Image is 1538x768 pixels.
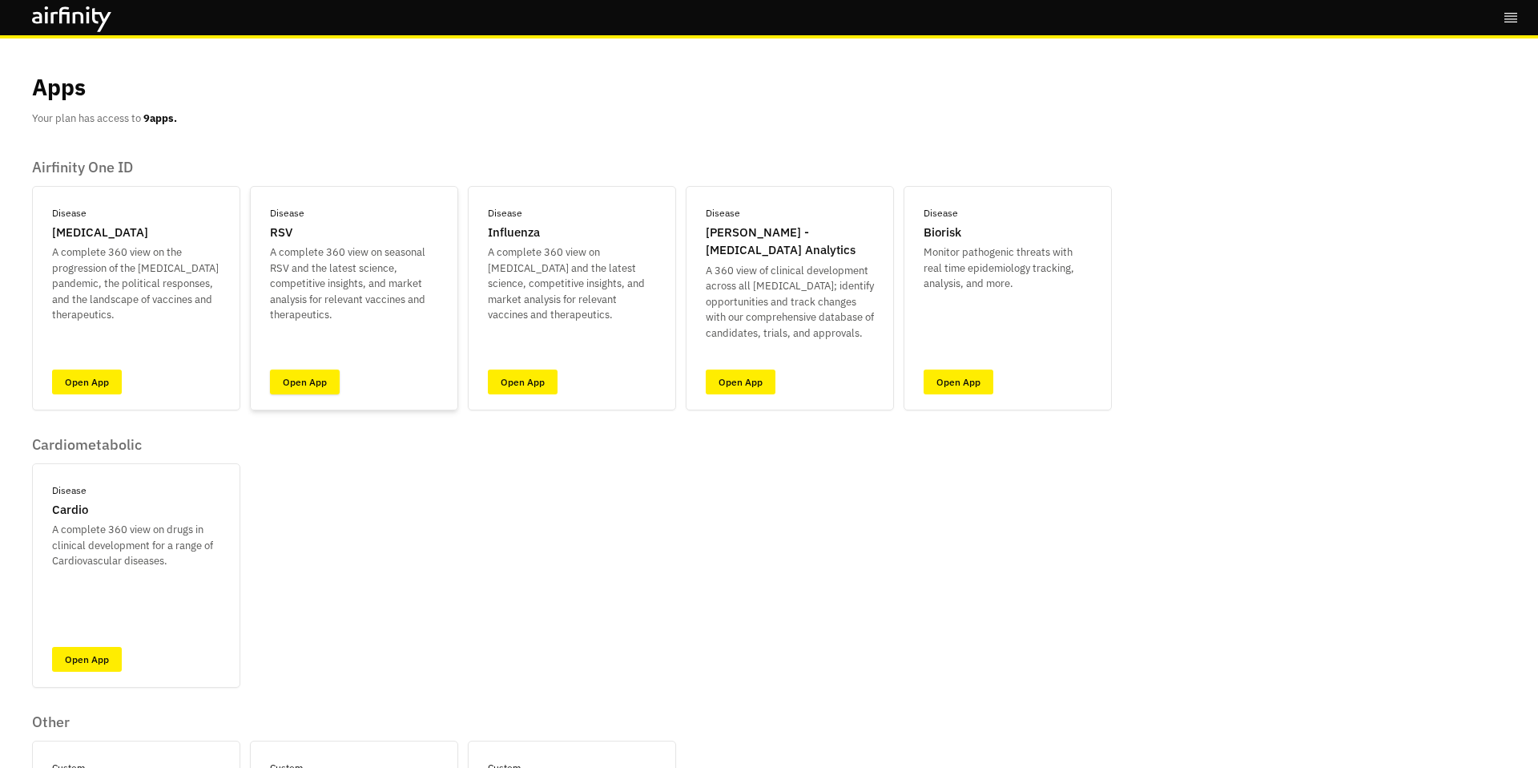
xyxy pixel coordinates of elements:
p: Disease [52,483,87,498]
a: Open App [706,370,775,394]
a: Open App [52,370,122,394]
a: Open App [488,370,558,394]
a: Open App [924,370,993,394]
a: Open App [52,647,122,672]
p: Disease [706,206,740,220]
p: Cardio [52,501,88,519]
p: Cardiometabolic [32,436,240,454]
p: A complete 360 view on [MEDICAL_DATA] and the latest science, competitive insights, and market an... [488,245,656,323]
p: RSV [270,224,292,242]
p: [PERSON_NAME] - [MEDICAL_DATA] Analytics [706,224,874,260]
p: Monitor pathogenic threats with real time epidemiology tracking, analysis, and more. [924,245,1092,292]
a: Open App [270,370,340,394]
p: A 360 view of clinical development across all [MEDICAL_DATA]; identify opportunities and track ch... [706,263,874,342]
p: Your plan has access to [32,111,177,127]
p: Airfinity One ID [32,159,1112,176]
p: A complete 360 view on the progression of the [MEDICAL_DATA] pandemic, the political responses, a... [52,245,220,323]
p: A complete 360 view on seasonal RSV and the latest science, competitive insights, and market anal... [270,245,438,323]
p: Disease [488,206,522,220]
b: 9 apps. [143,111,177,125]
p: Other [32,713,676,731]
p: Influenza [488,224,540,242]
p: Disease [270,206,304,220]
p: [MEDICAL_DATA] [52,224,148,242]
p: Disease [52,206,87,220]
p: Disease [924,206,958,220]
p: Biorisk [924,224,961,242]
p: Apps [32,71,86,104]
p: A complete 360 view on drugs in clinical development for a range of Cardiovascular diseases. [52,522,220,569]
